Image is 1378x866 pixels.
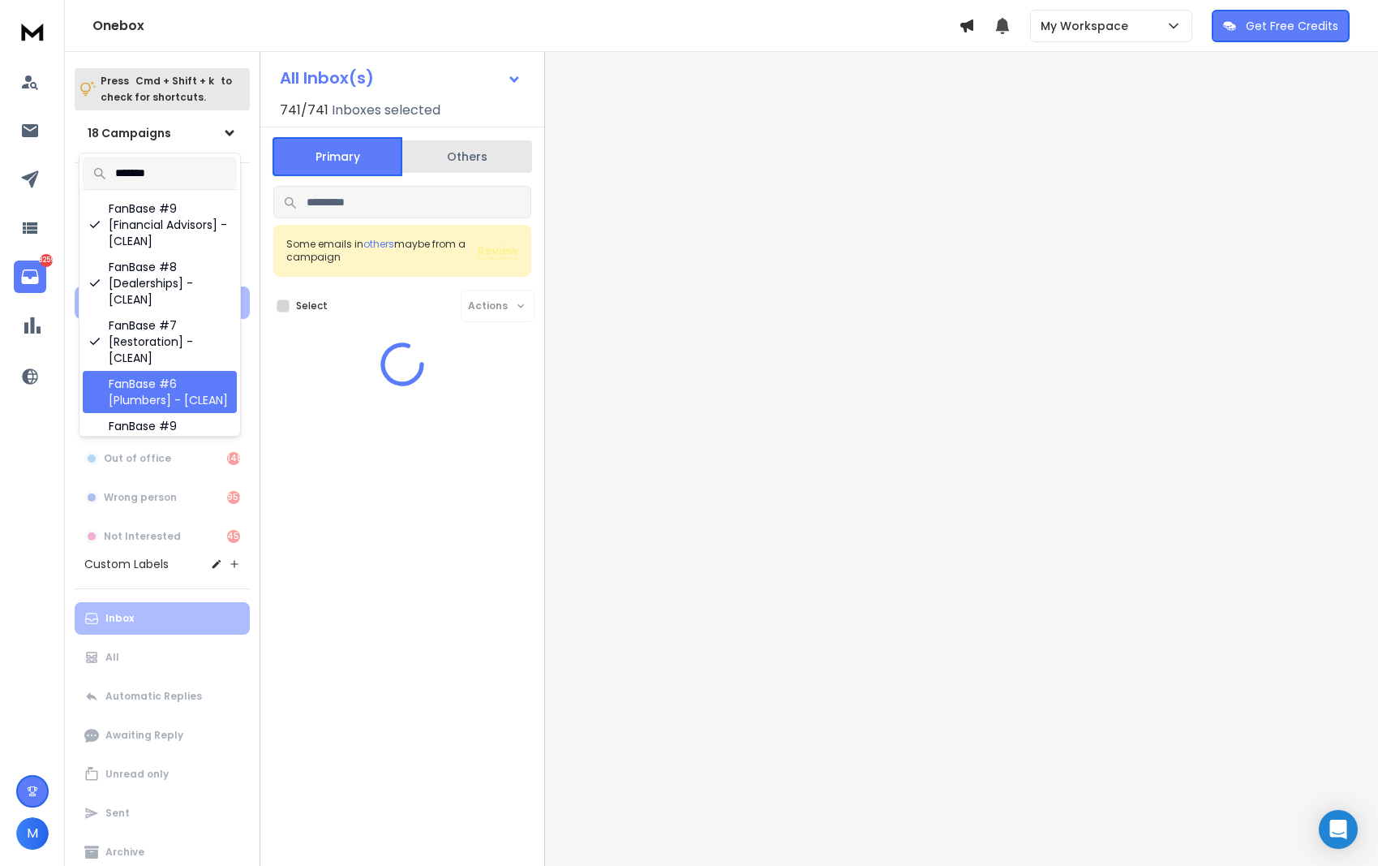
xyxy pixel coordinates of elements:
p: My Workspace [1041,18,1135,34]
h3: Filters [75,176,250,199]
div: Open Intercom Messenger [1319,810,1358,849]
p: Press to check for shortcuts. [101,73,232,106]
h1: 18 Campaigns [88,125,171,141]
p: Get Free Credits [1246,18,1338,34]
h1: All Inbox(s) [280,70,374,86]
div: FanBase #6 [Plumbers] - [CLEAN] [83,371,237,413]
div: FanBase #7 [Restoration] - [CLEAN] [83,312,237,371]
span: others [363,237,394,251]
span: M [16,817,49,850]
h3: Custom Labels [84,556,169,572]
h1: Onebox [92,16,959,36]
span: Review [478,243,518,259]
p: 8259 [40,254,53,267]
button: Others [402,139,532,174]
div: FanBase #9 [Financial Advisors] [83,413,237,455]
div: FanBase #8 [Dealerships] - [CLEAN] [83,254,237,312]
img: logo [16,16,49,46]
label: Select [296,299,328,312]
div: Some emails in maybe from a campaign [286,238,478,264]
button: Primary [273,137,402,176]
h3: Inboxes selected [332,101,440,120]
div: FanBase #9 [Financial Advisors] - [CLEAN] [83,196,237,254]
span: Cmd + Shift + k [133,71,217,90]
span: 741 / 741 [280,101,328,120]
